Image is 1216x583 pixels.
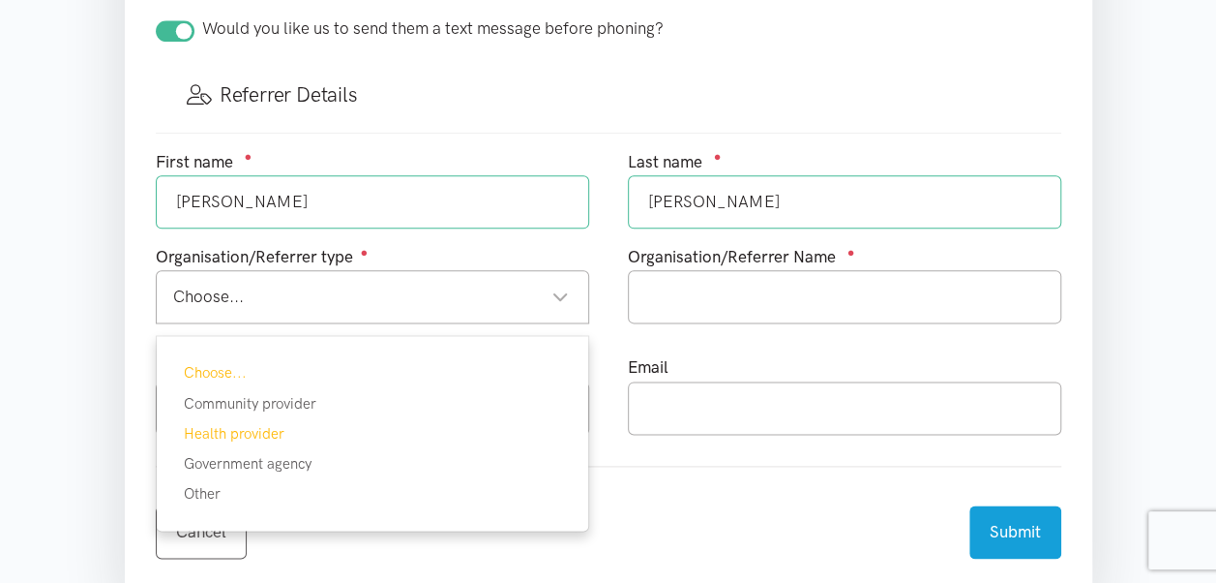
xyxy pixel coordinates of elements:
[187,80,1030,108] h3: Referrer Details
[157,361,588,384] div: Choose...
[157,452,588,476] div: Government agency
[245,149,252,164] sup: ●
[847,245,855,260] sup: ●
[202,18,664,38] span: Would you like us to send them a text message before phoning?
[173,284,569,310] div: Choose...
[628,149,702,175] label: Last name
[714,149,722,164] sup: ●
[969,506,1061,559] button: Submit
[157,392,588,415] div: Community provider
[156,506,247,559] a: Cancel
[628,354,668,381] label: Email
[628,244,836,270] label: Organisation/Referrer Name
[157,482,588,506] div: Other
[157,422,588,445] div: Health provider
[156,244,589,270] div: Organisation/Referrer type
[156,149,233,175] label: First name
[361,245,369,260] sup: ●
